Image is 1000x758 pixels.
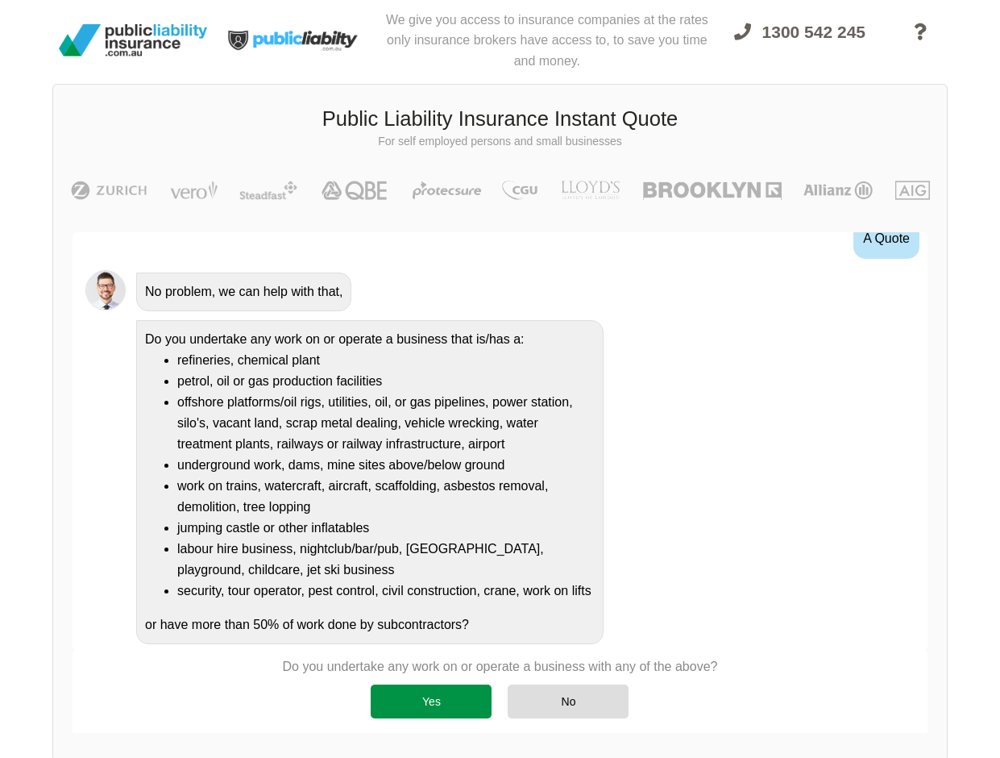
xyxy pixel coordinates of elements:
li: refineries, chemical plant [177,350,595,371]
div: Yes [371,685,492,718]
span: 1300 542 245 [762,23,865,41]
li: underground work, dams, mine sites above/below ground [177,455,595,476]
div: A Quote [853,219,919,259]
img: Chatbot | PLI [85,270,126,310]
li: work on trains, watercraft, aircraft, scaffolding, asbestos removal, demolition, tree lopping [177,476,595,518]
div: No [508,685,629,718]
li: jumping castle or other inflatables [177,518,595,539]
img: Vero | Public Liability Insurance [163,181,225,200]
h3: Public Liability Insurance Instant Quote [65,105,935,134]
p: Do you undertake any work on or operate a business with any of the above? [283,658,718,676]
div: No problem, we can help with that, [136,273,351,311]
img: Public Liability Insurance Light [214,6,375,74]
div: We give you access to insurance companies at the rates only insurance brokers have access to, to ... [375,6,720,74]
li: offshore platforms/oil rigs, utilities, oil, or gas pipelines, power station, silo's, vacant land... [177,392,595,455]
a: 1300 542 245 [720,13,880,74]
img: Zurich | Public Liability Insurance [64,181,155,200]
p: For self employed persons and small businesses [65,134,935,150]
img: LLOYD's | Public Liability Insurance [552,181,629,200]
div: Do you undertake any work on or operate a business that is/has a: or have more than 50% of work d... [136,320,604,644]
li: petrol, oil or gas production facilities [177,371,595,392]
img: Allianz | Public Liability Insurance [795,181,881,200]
li: labour hire business, nightclub/bar/pub, [GEOGRAPHIC_DATA], playground, childcare, jet ski business [177,539,595,581]
img: Brooklyn | Public Liability Insurance [637,181,787,200]
img: QBE | Public Liability Insurance [312,181,399,200]
img: Protecsure | Public Liability Insurance [406,181,488,200]
img: Public Liability Insurance [52,18,214,63]
li: security, tour operator, pest control, civil construction, crane, work on lifts [177,581,595,602]
img: AIG | Public Liability Insurance [889,181,936,200]
img: CGU | Public Liability Insurance [496,181,544,200]
img: Steadfast | Public Liability Insurance [233,181,304,200]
